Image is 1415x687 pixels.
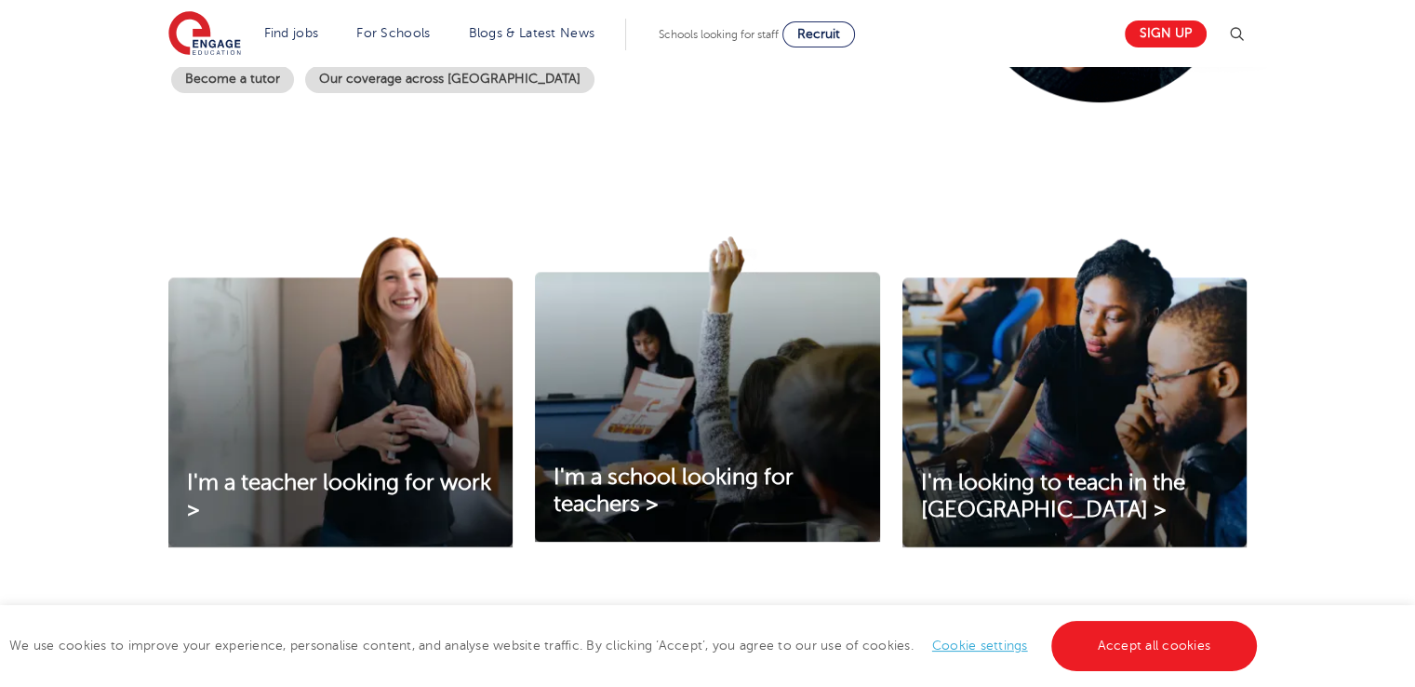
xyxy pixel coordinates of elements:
a: Cookie settings [932,639,1028,653]
img: I'm looking to teach in the UK [902,236,1247,547]
a: For Schools [356,26,430,40]
span: We use cookies to improve your experience, personalise content, and analyse website traffic. By c... [9,639,1261,653]
span: I'm looking to teach in the [GEOGRAPHIC_DATA] > [921,470,1185,522]
a: Sign up [1125,20,1207,47]
a: Find jobs [264,26,319,40]
span: Schools looking for staff [659,28,779,41]
a: I'm a school looking for teachers > [535,465,879,519]
a: Recruit [782,21,855,47]
span: I'm a school looking for teachers > [554,465,794,517]
img: Engage Education [168,11,241,58]
a: I'm a teacher looking for work > [168,470,513,524]
span: Recruit [797,27,840,41]
span: I'm a teacher looking for work > [187,470,491,522]
a: Blogs & Latest News [469,26,595,40]
a: Become a tutor [171,66,294,93]
a: I'm looking to teach in the [GEOGRAPHIC_DATA] > [902,470,1247,524]
img: I'm a school looking for teachers [535,236,879,542]
a: Accept all cookies [1051,621,1258,671]
a: Our coverage across [GEOGRAPHIC_DATA] [305,66,594,93]
img: I'm a teacher looking for work [168,236,513,547]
